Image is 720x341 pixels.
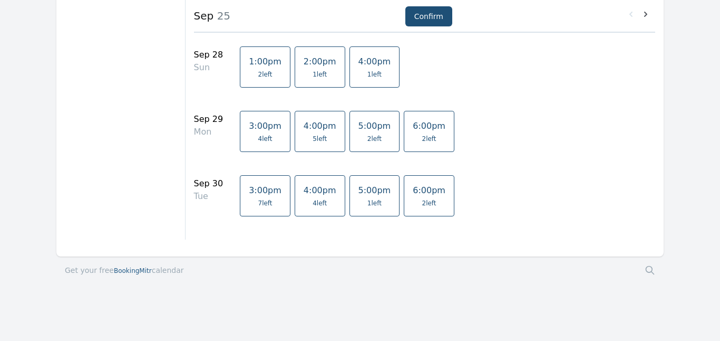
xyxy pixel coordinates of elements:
span: 4:00pm [304,121,336,131]
span: 2:00pm [304,56,336,67]
div: Mon [194,126,223,138]
span: 6:00pm [413,121,445,131]
span: 4 left [258,135,272,143]
span: 4:00pm [358,56,391,67]
div: Sun [194,61,223,74]
div: Sep 29 [194,113,223,126]
span: 1 left [367,70,382,79]
strong: Sep [194,10,214,22]
button: Confirm [405,6,452,26]
span: 4:00pm [304,185,336,195]
span: 6:00pm [413,185,445,195]
span: 1:00pm [249,56,281,67]
span: 7 left [258,199,272,207]
span: 2 left [422,135,436,143]
span: 1 left [313,70,327,79]
span: 2 left [422,199,436,207]
span: 25 [213,10,230,22]
span: BookingMitr [114,267,152,274]
div: Sep 30 [194,177,223,190]
span: 2 left [258,70,272,79]
span: 2 left [367,135,382,143]
div: Sep 28 [194,49,223,61]
span: 1 left [367,199,382,207]
span: 5 left [313,135,327,143]
div: Tue [194,190,223,203]
span: 5:00pm [358,121,391,131]
a: Get your freeBookingMitrcalendar [65,265,184,276]
span: 3:00pm [249,185,281,195]
span: 3:00pm [249,121,281,131]
span: 4 left [313,199,327,207]
span: 5:00pm [358,185,391,195]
